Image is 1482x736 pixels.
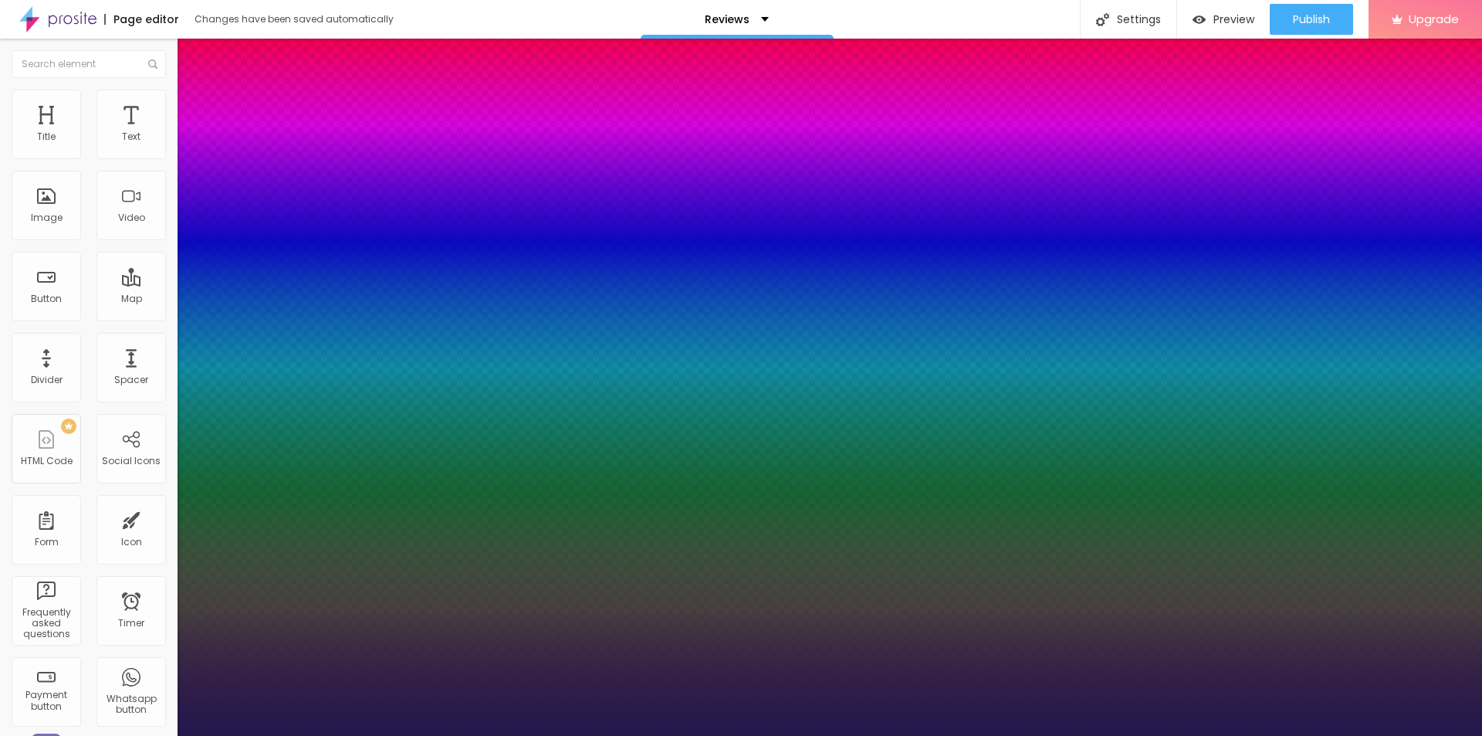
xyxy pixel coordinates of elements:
[148,59,157,69] img: Icone
[1177,4,1270,35] button: Preview
[121,537,142,548] div: Icon
[122,131,140,142] div: Text
[31,212,63,223] div: Image
[100,694,161,716] div: Whatsapp button
[104,14,179,25] div: Page editor
[114,375,148,385] div: Spacer
[118,618,144,629] div: Timer
[705,14,749,25] p: Reviews
[102,456,161,466] div: Social Icons
[121,293,142,304] div: Map
[21,456,73,466] div: HTML Code
[1293,13,1330,25] span: Publish
[1193,13,1206,26] img: view-1.svg
[15,690,76,712] div: Payment button
[1096,13,1109,26] img: Icone
[15,607,76,640] div: Frequently asked questions
[1409,12,1459,25] span: Upgrade
[118,212,145,223] div: Video
[35,537,59,548] div: Form
[37,131,56,142] div: Title
[31,375,63,385] div: Divider
[195,15,394,24] div: Changes have been saved automatically
[31,293,62,304] div: Button
[12,50,166,78] input: Search element
[1270,4,1353,35] button: Publish
[1213,13,1254,25] span: Preview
